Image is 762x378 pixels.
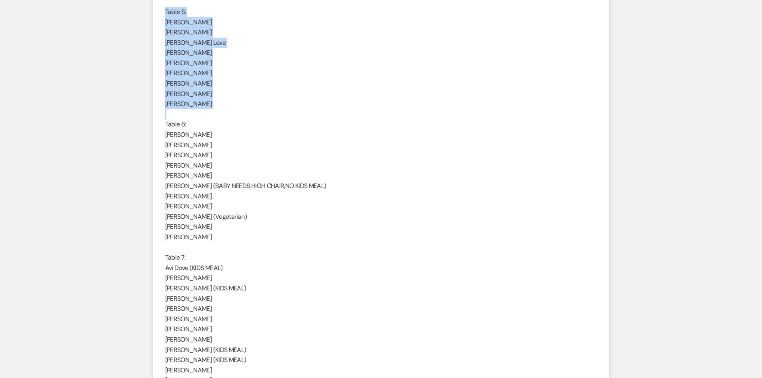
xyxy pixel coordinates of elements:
[165,334,597,345] p: [PERSON_NAME]
[165,68,597,78] p: [PERSON_NAME]
[165,181,597,191] p: [PERSON_NAME] (BABY NEEDS HIGH CHAIR,NO KIDS MEAL)
[165,304,597,314] p: [PERSON_NAME]
[165,58,597,68] p: [PERSON_NAME]
[165,160,597,171] p: [PERSON_NAME]
[165,263,597,273] p: Avi Dove (KIDS MEAL)
[165,201,597,212] p: [PERSON_NAME]
[165,222,597,232] p: [PERSON_NAME]
[165,17,597,28] p: [PERSON_NAME]
[165,78,597,89] p: [PERSON_NAME]
[165,324,597,334] p: [PERSON_NAME]
[165,27,597,38] p: [PERSON_NAME]
[165,130,597,140] p: [PERSON_NAME]
[165,170,597,181] p: [PERSON_NAME]
[165,140,597,150] p: [PERSON_NAME]
[165,345,597,355] p: [PERSON_NAME] (KIDS MEAL)
[165,38,597,48] p: [PERSON_NAME] Love
[165,252,597,263] p: Table 7:
[165,365,597,376] p: [PERSON_NAME]
[165,150,597,160] p: [PERSON_NAME]
[165,355,597,365] p: [PERSON_NAME] (KIDS MEAL)
[165,314,597,324] p: [PERSON_NAME]
[165,89,597,99] p: [PERSON_NAME]
[165,212,597,222] p: [PERSON_NAME] (Vegetarian)
[165,7,597,17] p: Table 5:
[165,283,597,294] p: [PERSON_NAME] (KIDS MEAL)
[165,99,597,109] p: [PERSON_NAME]
[165,191,597,202] p: [PERSON_NAME]
[165,48,597,58] p: [PERSON_NAME]
[165,232,597,242] p: [PERSON_NAME]
[165,273,597,283] p: [PERSON_NAME]
[165,119,597,130] p: Table 6:
[165,294,597,304] p: [PERSON_NAME]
